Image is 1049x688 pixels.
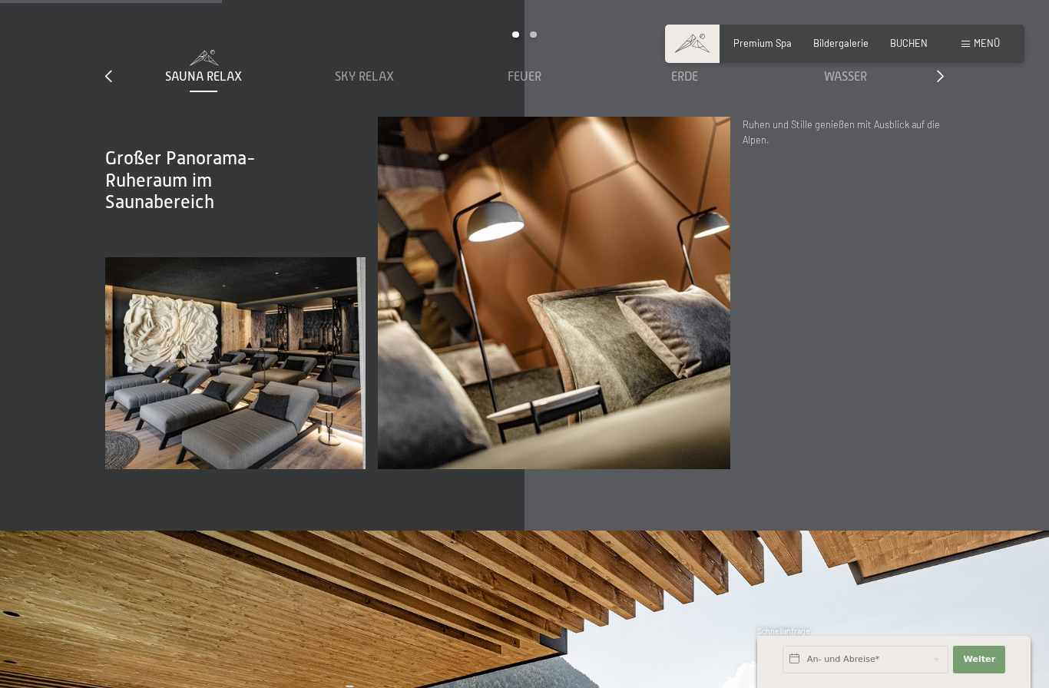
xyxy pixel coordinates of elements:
[512,31,519,38] div: Carousel Page 1 (Current Slide)
[335,70,394,84] span: Sky Relax
[813,37,869,49] a: Bildergalerie
[671,70,698,84] span: Erde
[165,70,242,84] span: Sauna Relax
[530,31,537,38] div: Carousel Page 2
[378,117,730,469] img: Ruheräume - Chill Lounge - Wellnesshotel - Ahrntal - Schwarzenstein
[963,653,995,666] span: Weiter
[890,37,928,49] a: BUCHEN
[124,31,925,51] div: Carousel Pagination
[974,37,1000,49] span: Menü
[733,37,792,49] a: Premium Spa
[508,70,541,84] span: Feuer
[824,70,867,84] span: Wasser
[757,627,810,636] span: Schnellanfrage
[105,257,366,469] img: Ruheräume - Chill Lounge - Wellnesshotel - Ahrntal - Schwarzenstein
[743,117,944,148] p: Ruhen und Stille genießen mit Ausblick auf die Alpen.
[953,646,1005,673] button: Weiter
[105,147,256,213] span: Großer Panorama-Ruheraum im Saunabereich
